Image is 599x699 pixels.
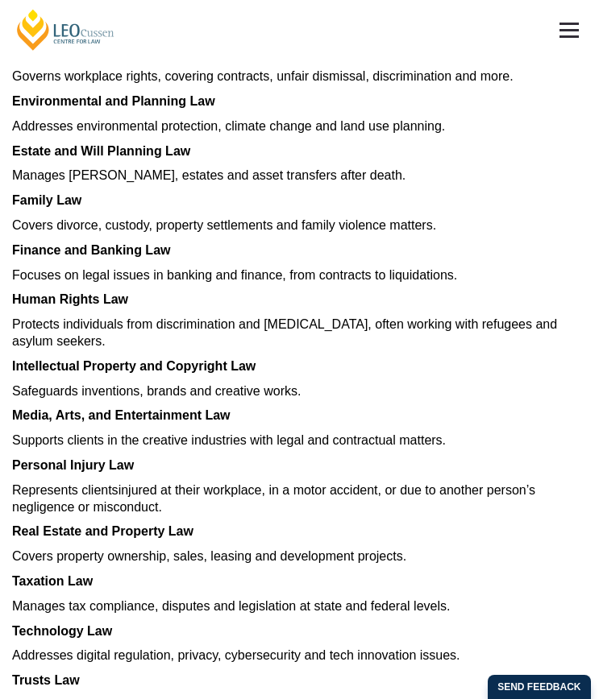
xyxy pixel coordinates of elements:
span: Intellectual Property and Copyright Law [12,359,256,373]
span: Covers property ownership, sales, leasing and development projects. [12,549,406,563]
span: Safeguards inventions, brands and creative works. [12,384,301,398]
span: Real Estate and Property Law [12,524,193,538]
a: [PERSON_NAME] Centre for Law [15,8,117,52]
span: Manages tax compliance, disputes and legislation at state and federal levels. [12,599,450,613]
span: Taxation Law [12,574,93,588]
span: injured at their workplace, in a motor accident, or due to another person’s negligence or miscond... [12,483,535,514]
span: Covers divorce, custody, property settlements and family violence matters. [12,218,436,232]
span: Environmental and Planning Law [12,94,215,108]
span: Addresses digital regulation, privacy, cybersecurity and tech innovation issues. [12,648,460,662]
span: Personal Injury Law [12,458,134,472]
span: Finance and Banking Law [12,243,170,257]
span: Represents clients [12,483,119,497]
span: Human Rights Law [12,292,128,306]
span: Governs workplace rights, covering contracts, unfair dismissal, discrimination and more. [12,69,514,83]
span: Media, Arts, and Entertainment Law [12,408,231,422]
span: Manages [PERSON_NAME], estates and asset transfers after death. [12,168,406,182]
span: Protects individuals from discrimination and [MEDICAL_DATA], often working with refugees and asyl... [12,317,557,348]
span: Focuses on legal issues in banking and finance, from contracts to liquidations. [12,268,457,282]
strong: Technology Law [12,624,112,638]
span: Addresses environmental protection, climate change and land use planning. [12,119,445,133]
span: Supports clients in the creative industries with legal and contractual matters. [12,433,446,447]
span: Estate and Will Planning Law [12,144,190,158]
span: Family Law [12,193,81,207]
span: Trusts Law [12,673,80,687]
